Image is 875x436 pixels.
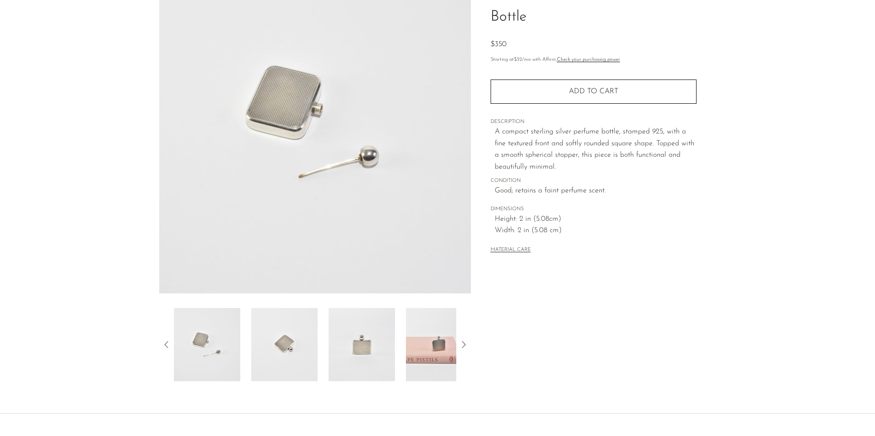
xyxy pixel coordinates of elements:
button: Add to cart [491,80,697,103]
p: Starting at /mo with Affirm. [491,56,697,64]
span: CONDITION [491,177,697,185]
img: Modernist Sterling Perfume Bottle [174,308,240,381]
a: Check your purchasing power - Learn more about Affirm Financing (opens in modal) [557,57,620,62]
span: Good; retains a faint perfume scent. [495,185,697,197]
span: Height: 2 in (5.08cm) [495,213,697,225]
img: Modernist Sterling Perfume Bottle [251,308,318,381]
span: Width: 2 in (5.08 cm) [495,225,697,237]
span: $350 [491,41,507,48]
button: MATERIAL CARE [491,247,531,254]
span: Add to cart [569,88,618,95]
span: DESCRIPTION [491,118,697,126]
img: Modernist Sterling Perfume Bottle [329,308,395,381]
span: DIMENSIONS [491,205,697,213]
span: $32 [514,57,522,62]
p: A compact sterling silver perfume bottle, stamped 925, with a fine textured front and softly roun... [495,126,697,173]
img: Modernist Sterling Perfume Bottle [406,308,472,381]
